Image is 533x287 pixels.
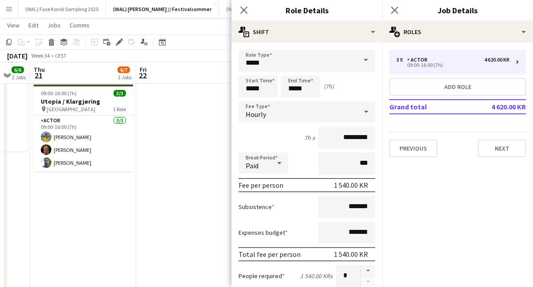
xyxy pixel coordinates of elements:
[12,66,24,73] span: 6/6
[239,229,288,237] label: Expenses budget
[239,203,274,211] label: Subsistence
[231,21,382,43] div: Shift
[484,57,509,63] div: 4 620.00 KR
[382,21,533,43] div: Roles
[239,272,285,280] label: People required
[470,100,526,114] td: 4 620.00 KR
[55,52,67,59] div: CEST
[66,19,93,31] a: Comms
[231,4,382,16] h3: Role Details
[34,116,133,171] app-card-role: Actor3/309:00-16:00 (7h)[PERSON_NAME][PERSON_NAME][PERSON_NAME]
[361,265,375,276] button: Increase
[34,78,133,171] app-job-card: Updated09:00-16:00 (7h)3/3Utopia / Klargjøring [GEOGRAPHIC_DATA]1 RoleActor3/309:00-16:00 (7h)[PE...
[106,0,219,18] button: (WAL) [PERSON_NAME] // Festivalsommer
[44,19,64,31] a: Jobs
[334,250,368,259] div: 1 540.00 KR
[4,19,23,31] a: View
[219,0,270,18] button: (WAL) Coop 2025
[396,57,407,63] div: 3 x
[70,21,90,29] span: Comms
[246,161,259,170] span: Paid
[18,0,106,18] button: (WAL) Faxe Kondi Sampling 2025
[47,106,95,112] span: [GEOGRAPHIC_DATA]
[304,134,315,142] div: 7h x
[7,51,27,60] div: [DATE]
[382,4,533,16] h3: Job Details
[396,63,509,67] div: 09:00-16:00 (7h)
[334,181,368,190] div: 1 540.00 KR
[29,52,51,59] span: Week 34
[478,140,526,157] button: Next
[34,97,133,105] h3: Utopia / Klargjøring
[7,21,20,29] span: View
[138,70,147,81] span: 22
[25,19,42,31] a: Edit
[389,78,526,96] button: Add role
[389,140,437,157] button: Previous
[300,272,333,280] div: 1 540.00 KR x
[12,74,26,81] div: 2 Jobs
[239,250,301,259] div: Total fee per person
[239,181,283,190] div: Fee per person
[246,110,266,119] span: Hourly
[324,82,334,90] div: (7h)
[407,57,431,63] div: Actor
[41,90,77,97] span: 09:00-16:00 (7h)
[118,74,132,81] div: 2 Jobs
[140,66,147,74] span: Fri
[28,21,39,29] span: Edit
[113,106,126,112] span: 1 Role
[389,100,470,114] td: Grand total
[34,66,45,74] span: Thu
[114,90,126,97] span: 3/3
[118,66,130,73] span: 6/7
[47,21,61,29] span: Jobs
[32,70,45,81] span: 21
